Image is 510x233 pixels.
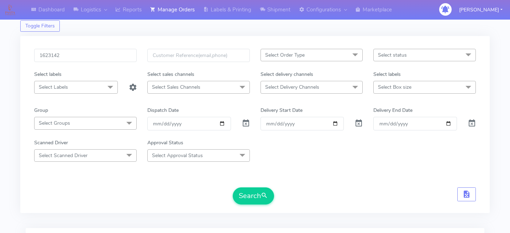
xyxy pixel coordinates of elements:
[373,107,412,114] label: Delivery End Date
[147,139,183,146] label: Approval Status
[233,187,274,204] button: Search
[147,71,194,78] label: Select sales channels
[147,107,179,114] label: Dispatch Date
[378,52,407,58] span: Select status
[39,152,88,159] span: Select Scanned Driver
[265,52,305,58] span: Select Order Type
[152,152,203,159] span: Select Approval Status
[39,120,70,126] span: Select Groups
[147,49,250,62] input: Customer Reference(email,phone)
[34,71,62,78] label: Select labels
[34,139,68,146] label: Scanned Driver
[152,84,200,90] span: Select Sales Channels
[20,20,60,32] button: Toggle Filters
[454,2,508,17] button: [PERSON_NAME]
[39,84,68,90] span: Select Labels
[378,84,411,90] span: Select Box size
[261,71,313,78] label: Select delivery channels
[34,107,48,114] label: Group
[34,49,137,62] input: Order Id
[373,71,401,78] label: Select labels
[265,84,319,90] span: Select Delivery Channels
[261,107,303,114] label: Delivery Start Date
